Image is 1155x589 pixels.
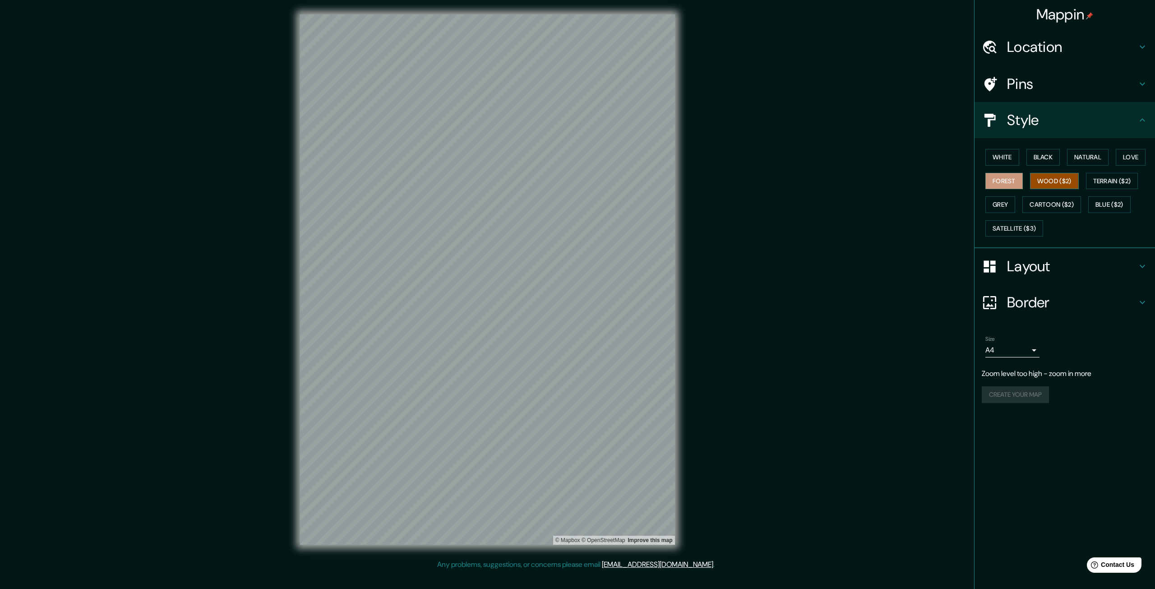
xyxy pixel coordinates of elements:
button: Satellite ($3) [985,220,1043,237]
div: Style [975,102,1155,138]
button: Terrain ($2) [1086,173,1138,190]
div: . [716,559,718,570]
canvas: Map [300,14,675,545]
div: Location [975,29,1155,65]
div: Pins [975,66,1155,102]
label: Size [985,335,995,343]
div: Border [975,284,1155,320]
h4: Location [1007,38,1137,56]
button: Blue ($2) [1088,196,1131,213]
h4: Mappin [1036,5,1094,23]
h4: Style [1007,111,1137,129]
div: . [715,559,716,570]
button: Cartoon ($2) [1022,196,1081,213]
iframe: Help widget launcher [1075,554,1145,579]
button: Wood ($2) [1030,173,1079,190]
h4: Pins [1007,75,1137,93]
div: A4 [985,343,1039,357]
button: Forest [985,173,1023,190]
a: Map feedback [628,537,672,543]
button: Love [1116,149,1146,166]
button: White [985,149,1019,166]
p: Any problems, suggestions, or concerns please email . [437,559,715,570]
a: Mapbox [555,537,580,543]
h4: Layout [1007,257,1137,275]
a: [EMAIL_ADDRESS][DOMAIN_NAME] [602,560,713,569]
h4: Border [1007,293,1137,311]
div: Layout [975,248,1155,284]
a: OpenStreetMap [582,537,625,543]
img: pin-icon.png [1086,12,1093,19]
button: Black [1026,149,1060,166]
p: Zoom level too high - zoom in more [982,368,1148,379]
button: Grey [985,196,1015,213]
button: Natural [1067,149,1109,166]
